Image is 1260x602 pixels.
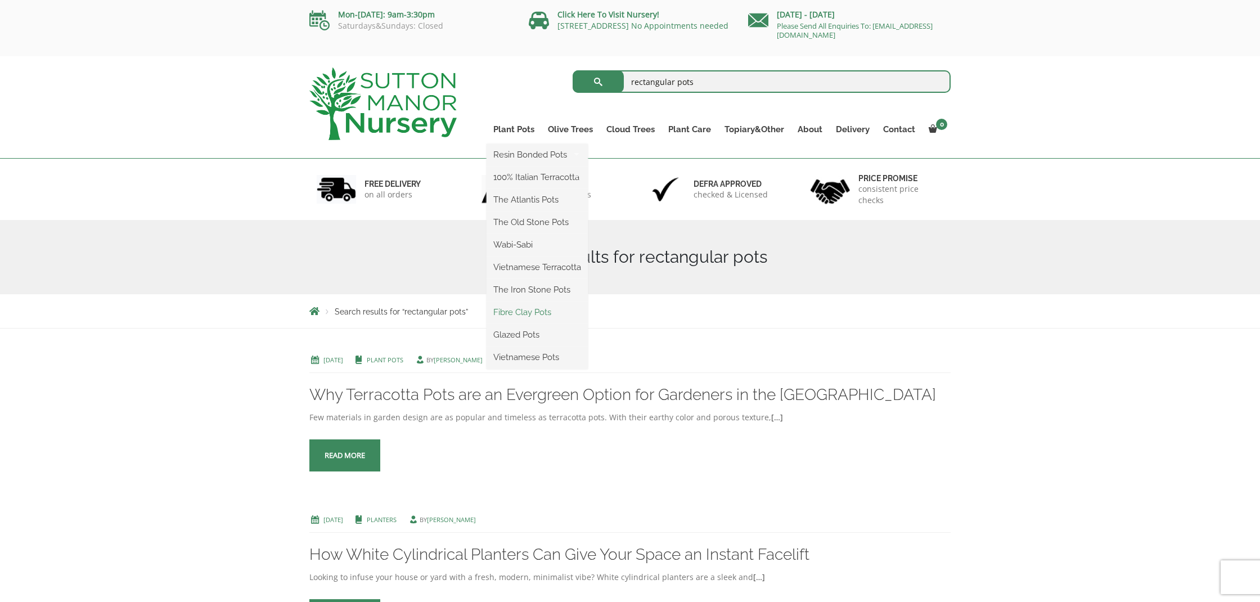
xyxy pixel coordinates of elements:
[487,349,588,366] a: Vietnamese Pots
[309,385,936,404] a: Why Terracotta Pots are an Evergreen Option for Gardeners in the [GEOGRAPHIC_DATA]
[309,411,951,424] div: Few materials in garden design are as popular and timeless as terracotta pots. With their earthy ...
[829,122,876,137] a: Delivery
[646,175,685,204] img: 3.jpg
[487,214,588,231] a: The Old Stone Pots
[487,169,588,186] a: 100% Italian Terracotta
[367,356,403,364] a: Plant Pots
[753,572,765,582] a: […]
[858,173,944,183] h6: Price promise
[487,122,541,137] a: Plant Pots
[858,183,944,206] p: consistent price checks
[922,122,951,137] a: 0
[364,189,421,200] p: on all orders
[487,326,588,343] a: Glazed Pots
[427,515,476,524] a: [PERSON_NAME]
[309,247,951,267] h1: Search Results for rectangular pots
[694,189,768,200] p: checked & Licensed
[317,175,356,204] img: 1.jpg
[876,122,922,137] a: Contact
[309,68,457,140] img: logo
[434,356,483,364] a: [PERSON_NAME]
[309,570,951,584] div: Looking to infuse your house or yard with a fresh, modern, minimalist vibe? White cylindrical pla...
[487,281,588,298] a: The Iron Stone Pots
[309,307,951,316] nav: Breadcrumbs
[936,119,947,130] span: 0
[335,307,468,316] span: Search results for “rectangular pots”
[771,412,783,423] a: […]
[408,515,476,524] span: by
[557,9,659,20] a: Click Here To Visit Nursery!
[661,122,718,137] a: Plant Care
[573,70,951,93] input: Search...
[487,146,588,163] a: Resin Bonded Pots
[487,304,588,321] a: Fibre Clay Pots
[309,439,380,471] a: Read more
[309,8,512,21] p: Mon-[DATE]: 9am-3:30pm
[600,122,661,137] a: Cloud Trees
[541,122,600,137] a: Olive Trees
[557,20,728,31] a: [STREET_ADDRESS] No Appointments needed
[694,179,768,189] h6: Defra approved
[791,122,829,137] a: About
[718,122,791,137] a: Topiary&Other
[487,191,588,208] a: The Atlantis Pots
[367,515,397,524] a: Planters
[481,175,521,204] img: 2.jpg
[415,356,483,364] span: by
[309,21,512,30] p: Saturdays&Sundays: Closed
[364,179,421,189] h6: FREE DELIVERY
[487,236,588,253] a: Wabi-Sabi
[811,172,850,206] img: 4.jpg
[323,356,343,364] a: [DATE]
[323,515,343,524] a: [DATE]
[777,21,933,40] a: Please Send All Enquiries To: [EMAIL_ADDRESS][DOMAIN_NAME]
[487,259,588,276] a: Vietnamese Terracotta
[748,8,951,21] p: [DATE] - [DATE]
[309,545,809,564] a: How White Cylindrical Planters Can Give Your Space an Instant Facelift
